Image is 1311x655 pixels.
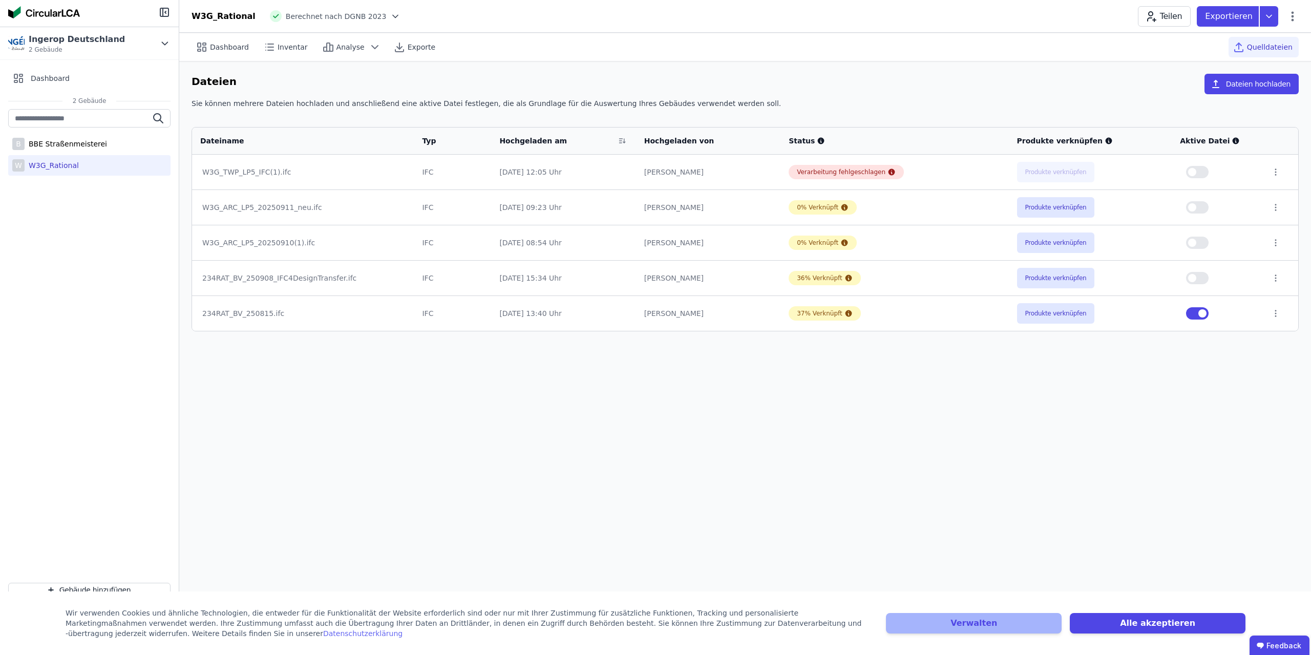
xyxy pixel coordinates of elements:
button: Teilen [1138,6,1191,27]
div: [DATE] 08:54 Uhr [499,238,627,248]
div: [DATE] 12:05 Uhr [499,167,627,177]
button: Produkte verknüpfen [1017,268,1095,288]
button: Verwalten [886,613,1062,633]
div: [PERSON_NAME] [644,273,772,283]
div: Hochgeladen von [644,136,759,146]
h6: Dateien [192,74,237,90]
div: W3G_TWP_LP5_IFC(1).ifc [202,167,404,177]
div: W3G_ARC_LP5_20250911_neu.ifc [202,202,404,213]
div: IFC [422,167,483,177]
span: Quelldateien [1247,42,1293,52]
div: [PERSON_NAME] [644,167,772,177]
div: IFC [422,238,483,248]
div: Sie können mehrere Dateien hochladen und anschließend eine aktive Datei festlegen, die als Grundl... [192,98,1299,117]
div: B [12,138,25,150]
div: 234RAT_BV_250908_IFC4DesignTransfer.ifc [202,273,404,283]
button: Produkte verknüpfen [1017,233,1095,253]
div: Typ [422,136,471,146]
div: IFC [422,202,483,213]
div: Produkte verknüpfen [1017,136,1164,146]
div: IFC [422,308,483,319]
span: 2 Gebäude [29,46,125,54]
button: Produkte verknüpfen [1017,197,1095,218]
div: W3G_Rational [25,160,79,171]
img: Concular [8,6,80,18]
span: Dashboard [210,42,249,52]
a: Datenschutzerklärung [323,629,403,638]
span: Inventar [278,42,308,52]
img: Ingerop Deutschland [8,35,25,52]
div: Aktive Datei [1180,136,1254,146]
button: Produkte verknüpfen [1017,303,1095,324]
div: 36% Verknüpft [797,274,842,282]
button: Gebäude hinzufügen [8,583,171,597]
button: Dateien hochladen [1204,74,1299,94]
button: Alle akzeptieren [1070,613,1245,633]
div: Verarbeitung fehlgeschlagen [797,168,885,176]
div: Hochgeladen am [499,136,615,146]
div: Ingerop Deutschland [29,33,125,46]
span: Berechnet nach DGNB 2023 [286,11,387,22]
div: 0% Verknüpft [797,203,838,212]
div: W3G_Rational [192,10,256,23]
span: Exporte [408,42,435,52]
button: Produkte verknüpfen [1017,162,1095,182]
div: [PERSON_NAME] [644,238,772,248]
div: 0% Verknüpft [797,239,838,247]
span: 2 Gebäude [62,97,117,105]
div: 234RAT_BV_250815.ifc [202,308,404,319]
div: [DATE] 15:34 Uhr [499,273,627,283]
div: Wir verwenden Cookies und ähnliche Technologien, die entweder für die Funktionalität der Website ... [66,608,874,639]
span: Analyse [336,42,365,52]
div: 37% Verknüpft [797,309,842,318]
div: W [12,159,25,172]
div: IFC [422,273,483,283]
span: Dashboard [31,73,70,83]
div: Dateiname [200,136,392,146]
div: [PERSON_NAME] [644,308,772,319]
div: BBE Straßenmeisterei [25,139,107,149]
div: [DATE] 09:23 Uhr [499,202,627,213]
p: Exportieren [1205,10,1255,23]
div: Status [789,136,1000,146]
div: [PERSON_NAME] [644,202,772,213]
div: [DATE] 13:40 Uhr [499,308,627,319]
div: W3G_ARC_LP5_20250910(1).ifc [202,238,404,248]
